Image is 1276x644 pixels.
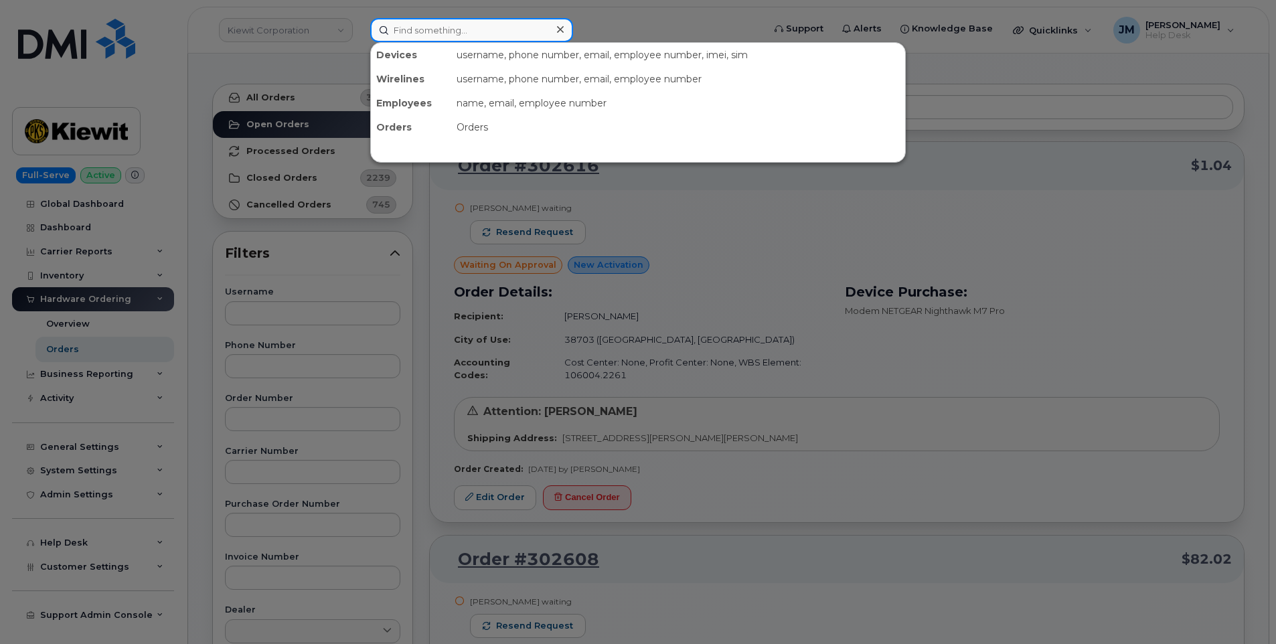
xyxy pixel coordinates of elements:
div: username, phone number, email, employee number, imei, sim [451,43,905,67]
div: Wirelines [371,67,451,91]
div: username, phone number, email, employee number [451,67,905,91]
div: Employees [371,91,451,115]
div: Orders [451,115,905,139]
div: name, email, employee number [451,91,905,115]
input: Find something... [370,18,573,42]
div: Devices [371,43,451,67]
div: Orders [371,115,451,139]
iframe: Messenger Launcher [1218,586,1266,634]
